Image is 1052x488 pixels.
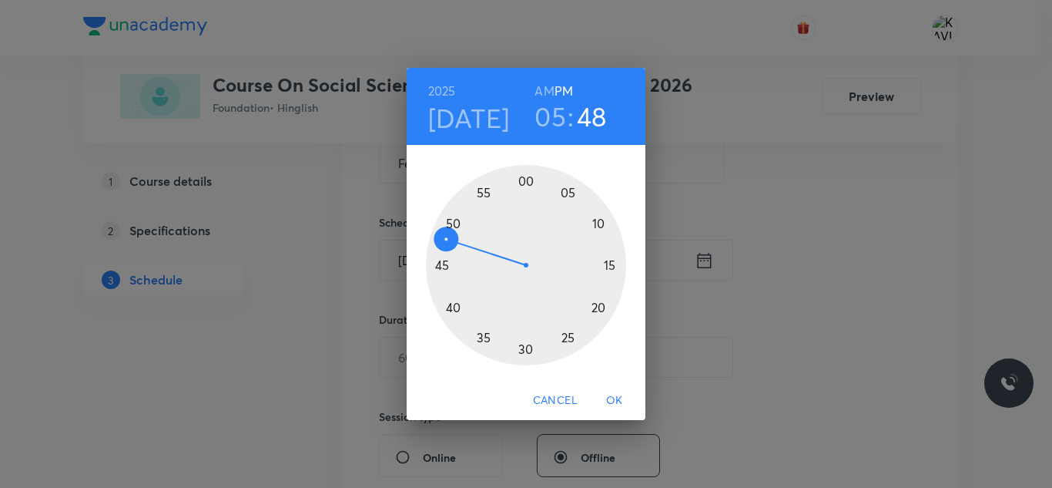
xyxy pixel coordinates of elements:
[568,100,574,133] h3: :
[534,80,554,102] button: AM
[590,386,639,415] button: OK
[533,391,578,410] span: Cancel
[554,80,573,102] button: PM
[428,102,510,134] button: [DATE]
[596,391,633,410] span: OK
[527,386,584,415] button: Cancel
[428,80,456,102] button: 2025
[577,100,607,133] button: 48
[534,100,566,133] button: 05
